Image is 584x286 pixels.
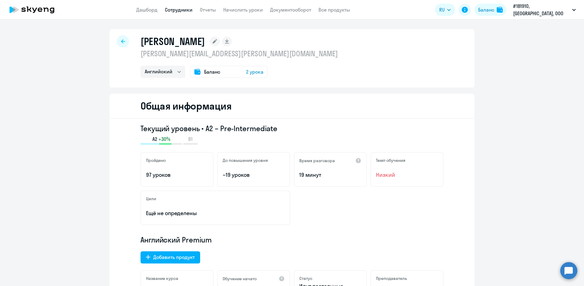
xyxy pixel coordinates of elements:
[513,2,570,17] p: #181910, [GEOGRAPHIC_DATA], ООО
[510,2,579,17] button: #181910, [GEOGRAPHIC_DATA], ООО
[376,276,407,281] h5: Преподаватель
[223,171,285,179] p: ~19 уроков
[497,7,503,13] img: balance
[299,171,361,179] p: 19 минут
[474,4,506,16] button: Балансbalance
[223,7,263,13] a: Начислить уроки
[146,276,178,281] h5: Название курса
[141,100,231,112] h2: Общая информация
[153,253,195,261] div: Добавить продукт
[141,235,212,245] span: Английский Premium
[299,276,312,281] h5: Статус
[141,124,443,133] h3: Текущий уровень • A2 – Pre-Intermediate
[146,196,156,201] h5: Цели
[188,136,193,142] span: B1
[146,171,208,179] p: 97 уроков
[439,6,445,13] span: RU
[435,4,455,16] button: RU
[223,158,268,163] h5: До повышения уровня
[318,7,350,13] a: Все продукты
[376,158,405,163] h5: Темп обучения
[141,35,205,47] h1: [PERSON_NAME]
[204,68,220,75] span: Баланс
[146,209,285,217] p: Ещё не определены
[152,136,157,142] span: A2
[299,158,335,163] h5: Время разговора
[136,7,158,13] a: Дашборд
[165,7,193,13] a: Сотрудники
[223,276,257,281] h5: Обучение начато
[270,7,311,13] a: Документооборот
[141,251,200,263] button: Добавить продукт
[158,136,170,142] span: +30%
[478,6,494,13] div: Баланс
[141,49,338,58] p: [PERSON_NAME][EMAIL_ADDRESS][PERSON_NAME][DOMAIN_NAME]
[246,68,263,75] span: 2 урока
[146,158,166,163] h5: Пройдено
[200,7,216,13] a: Отчеты
[376,171,438,179] span: Низкий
